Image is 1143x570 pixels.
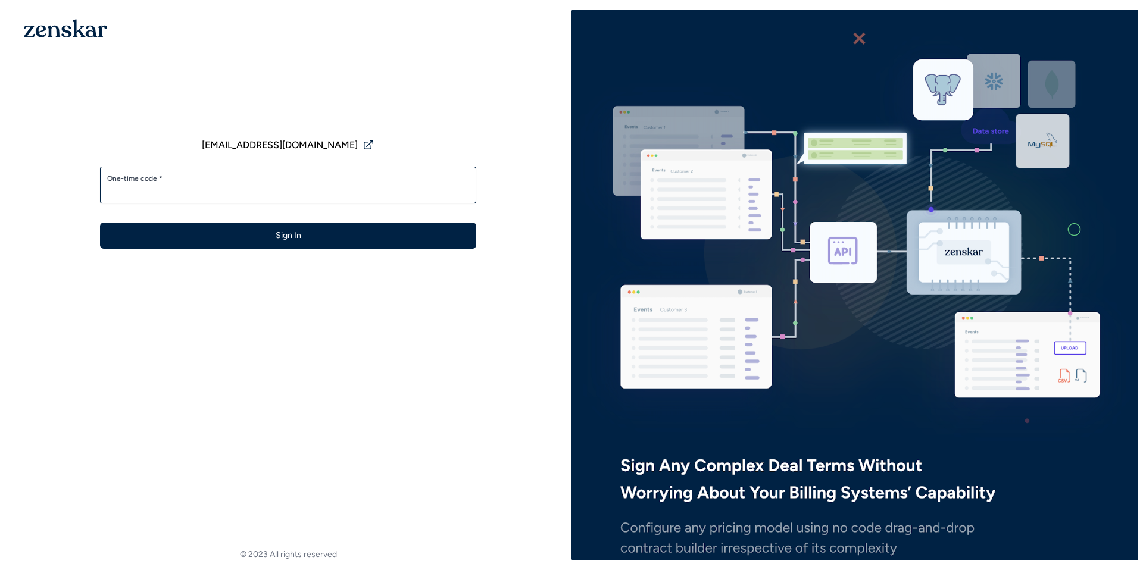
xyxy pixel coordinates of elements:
[202,138,358,152] span: [EMAIL_ADDRESS][DOMAIN_NAME]
[100,223,476,249] button: Sign In
[5,549,571,560] footer: © 2023 All rights reserved
[107,174,469,183] label: One-time code *
[24,19,107,37] img: 1OGAJ2xQqyY4LXKgY66KYq0eOWRCkrZdAb3gUhuVAqdWPZE9SRJmCz+oDMSn4zDLXe31Ii730ItAGKgCKgCCgCikA4Av8PJUP...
